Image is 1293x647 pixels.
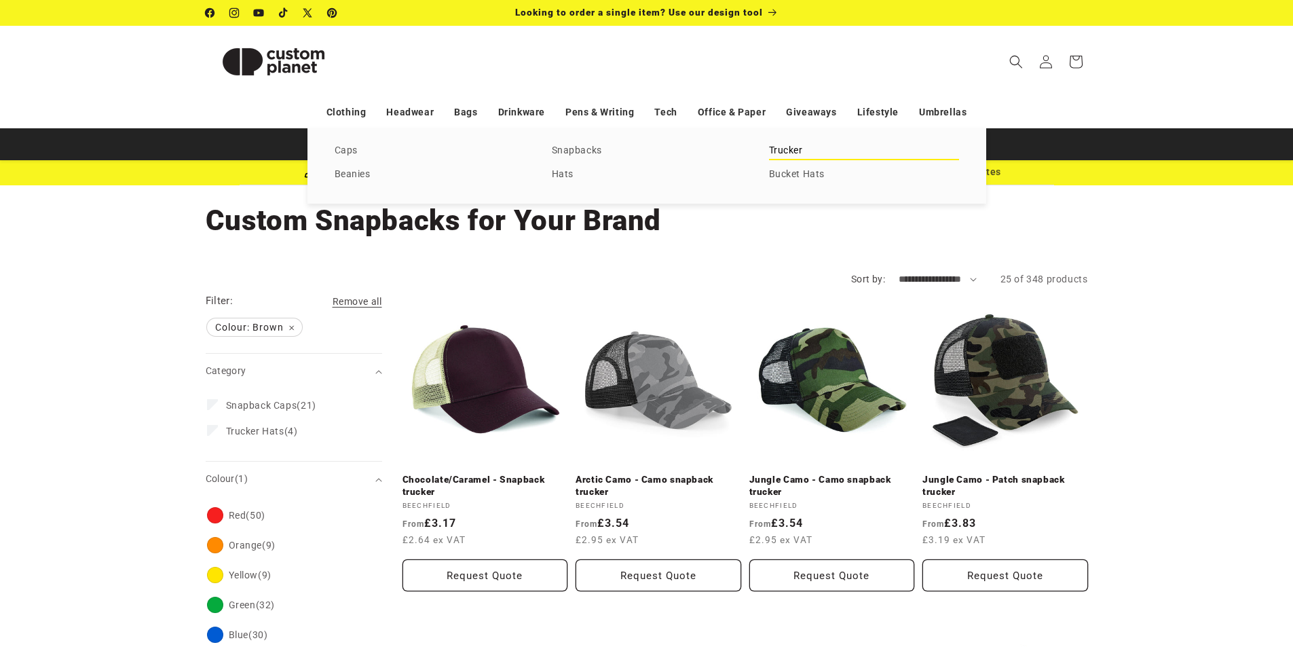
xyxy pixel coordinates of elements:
span: (4) [226,425,298,437]
a: Office & Paper [698,100,766,124]
span: (1) [235,473,248,484]
a: Custom Planet [200,26,346,97]
button: Request Quote [922,559,1088,591]
img: Custom Planet [206,31,341,92]
a: Bucket Hats [769,166,959,184]
a: Headwear [386,100,434,124]
iframe: Chat Widget [1066,500,1293,647]
a: Tech [654,100,677,124]
label: Sort by: [851,274,885,284]
a: Colour: Brown [206,318,303,336]
a: Jungle Camo - Patch snapback trucker [922,474,1088,498]
a: Pens & Writing [565,100,634,124]
summary: Search [1001,47,1031,77]
a: Trucker [769,142,959,160]
a: Lifestyle [857,100,899,124]
span: Trucker Hats [226,426,284,437]
button: Request Quote [576,559,741,591]
span: 25 of 348 products [1000,274,1088,284]
a: Hats [552,166,742,184]
a: Remove all [333,293,382,310]
a: Beanies [335,166,525,184]
button: Request Quote [402,559,568,591]
a: Clothing [326,100,367,124]
a: Umbrellas [919,100,967,124]
a: Caps [335,142,525,160]
summary: Category (0 selected) [206,354,382,388]
a: Snapbacks [552,142,742,160]
span: Category [206,365,246,376]
a: Chocolate/Caramel - Snapback trucker [402,474,568,498]
summary: Colour (1 selected) [206,462,382,496]
span: Looking to order a single item? Use our design tool [515,7,763,18]
a: Drinkware [498,100,545,124]
span: Colour: Brown [207,318,302,336]
span: (21) [226,399,316,411]
a: Jungle Camo - Camo snapback trucker [749,474,915,498]
a: Giveaways [786,100,836,124]
h1: Custom Snapbacks for Your Brand [206,202,1088,239]
span: Snapback Caps [226,400,297,411]
button: Request Quote [749,559,915,591]
span: Remove all [333,296,382,307]
span: Colour [206,473,248,484]
a: Bags [454,100,477,124]
h2: Filter: [206,293,233,309]
a: Arctic Camo - Camo snapback trucker [576,474,741,498]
